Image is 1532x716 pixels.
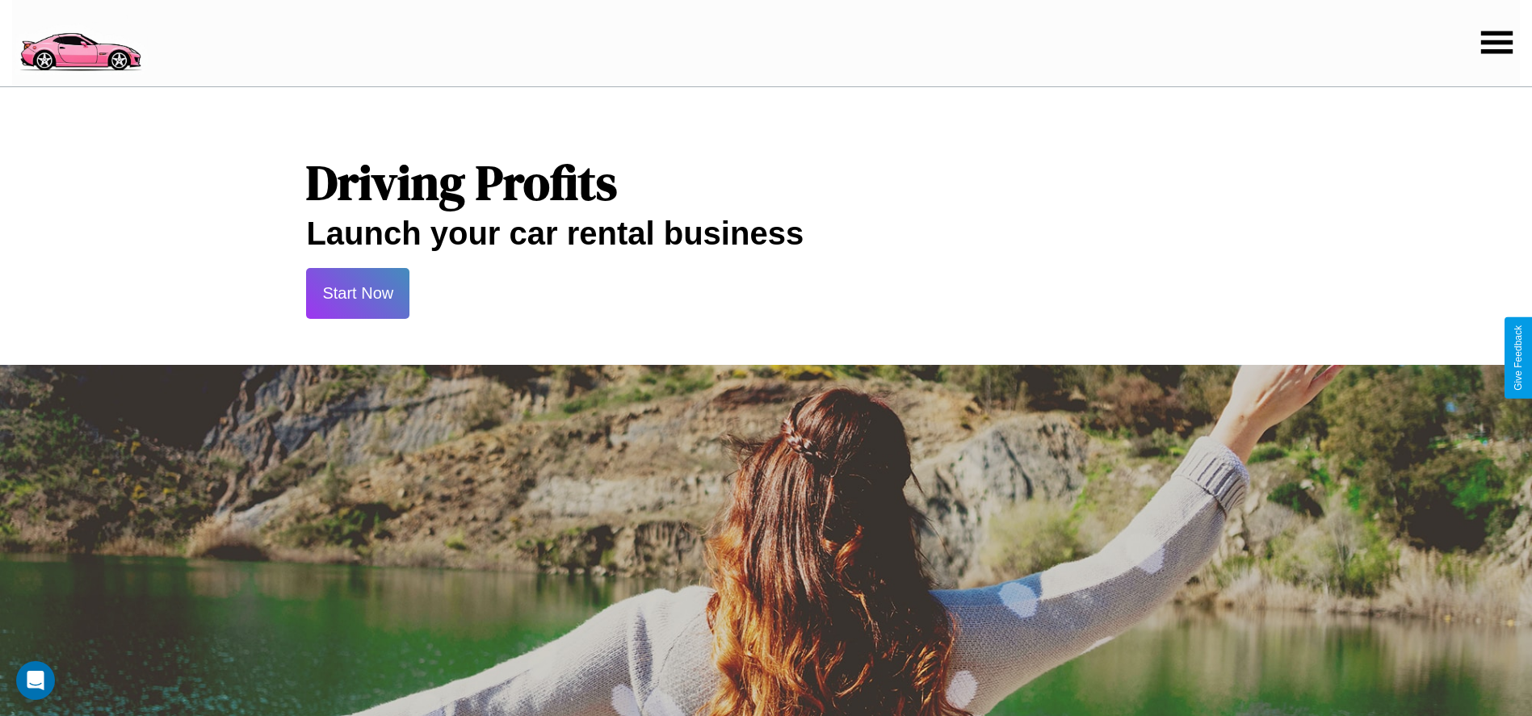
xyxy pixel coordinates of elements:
[1513,325,1524,391] div: Give Feedback
[12,8,148,75] img: logo
[306,149,1225,216] h1: Driving Profits
[306,268,409,319] button: Start Now
[306,216,1225,252] h2: Launch your car rental business
[16,661,55,700] div: Open Intercom Messenger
